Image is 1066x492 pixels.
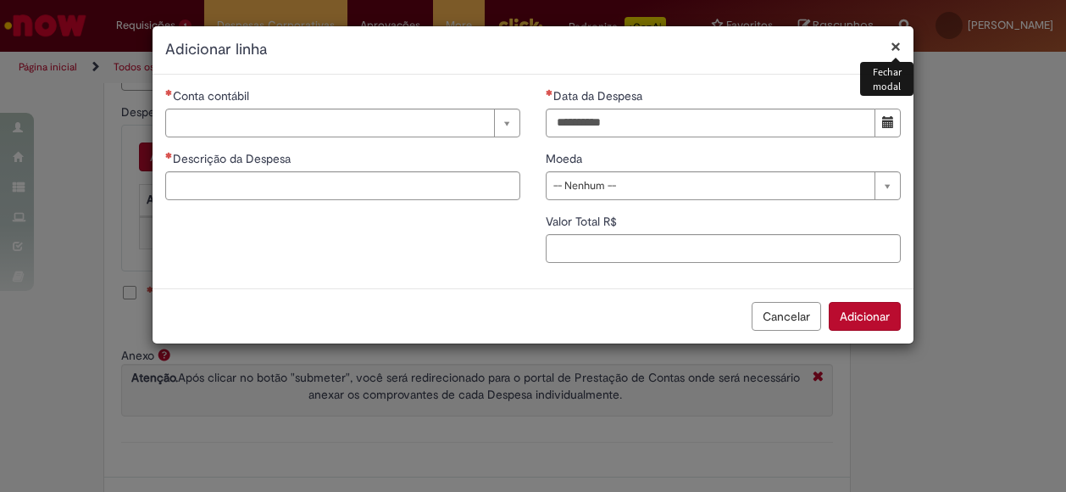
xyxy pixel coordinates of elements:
span: Necessários [165,89,173,96]
input: Descrição da Despesa [165,171,520,200]
input: Valor Total R$ [546,234,901,263]
div: Fechar modal [860,62,913,96]
span: Moeda [546,151,586,166]
span: Descrição da Despesa [173,151,294,166]
span: Data da Despesa [553,88,646,103]
button: Adicionar [829,302,901,331]
button: Mostrar calendário para Data da Despesa [874,109,901,137]
a: Limpar campo Conta contábil [165,109,520,137]
span: Valor Total R$ [546,214,620,229]
span: Necessários [165,152,173,159]
input: Data da Despesa [546,109,875,137]
h2: Adicionar linha [165,39,901,61]
button: Fechar modal [891,37,901,55]
span: Necessários - Conta contábil [173,88,253,103]
span: Necessários [546,89,553,96]
button: Cancelar [752,302,821,331]
span: -- Nenhum -- [553,172,866,199]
